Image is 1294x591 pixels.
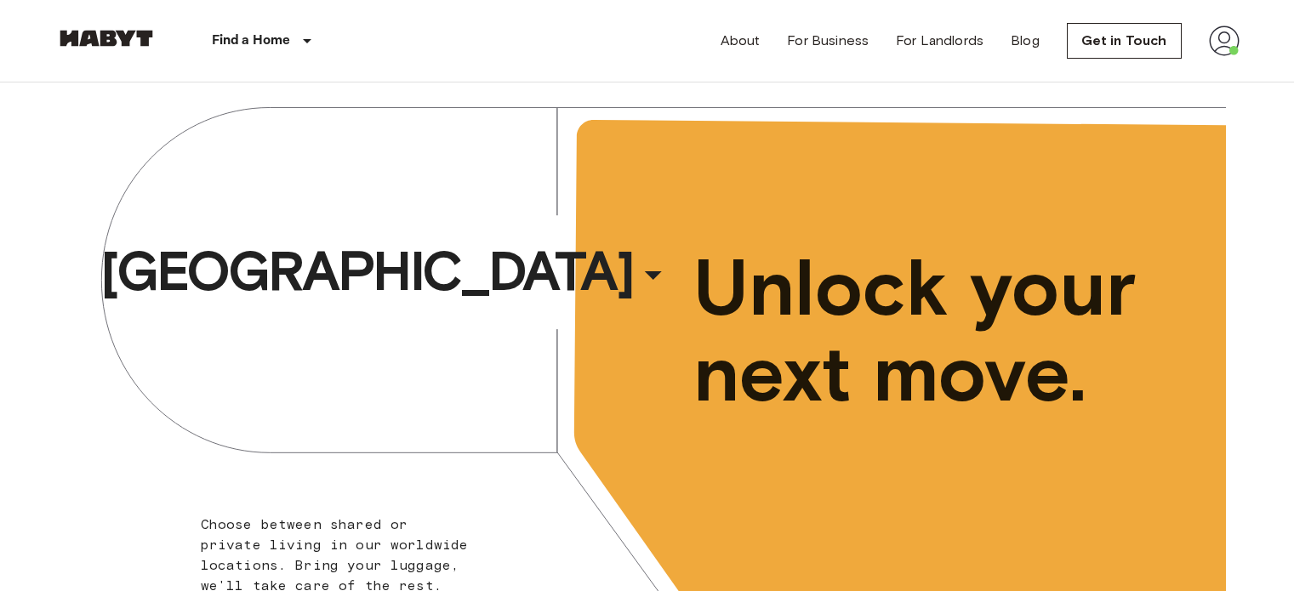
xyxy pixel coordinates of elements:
[1011,31,1040,51] a: Blog
[55,30,157,47] img: Habyt
[100,237,633,305] span: [GEOGRAPHIC_DATA]
[94,232,681,310] button: [GEOGRAPHIC_DATA]
[693,245,1156,417] span: Unlock your next move.
[1209,26,1240,56] img: avatar
[1067,23,1182,59] a: Get in Touch
[212,31,291,51] p: Find a Home
[721,31,761,51] a: About
[787,31,869,51] a: For Business
[896,31,983,51] a: For Landlords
